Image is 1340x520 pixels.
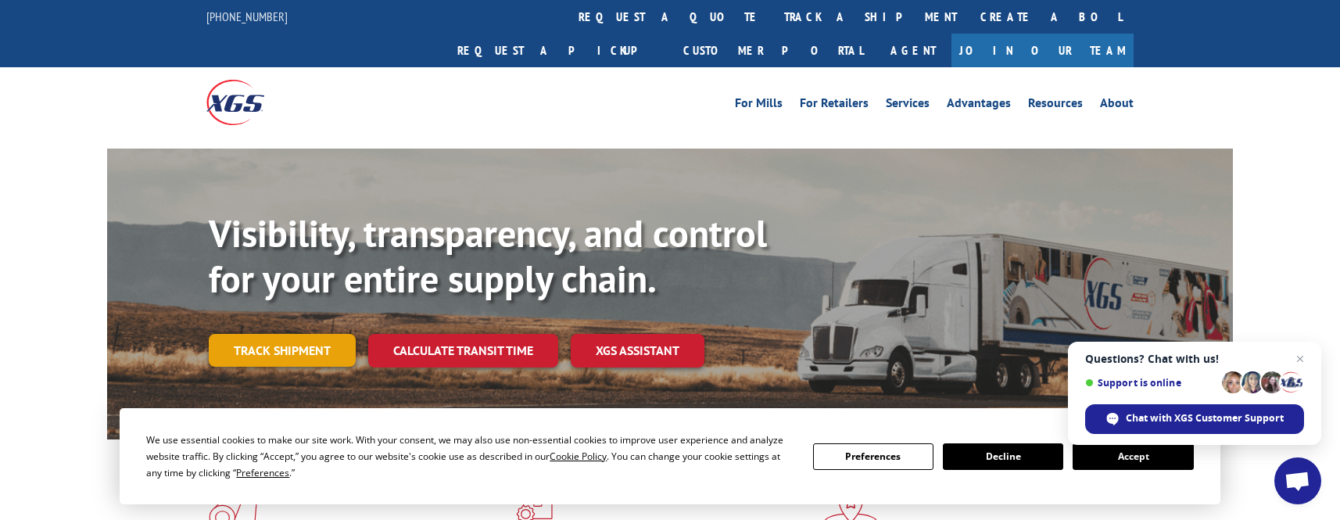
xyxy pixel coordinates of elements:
span: Questions? Chat with us! [1085,353,1304,365]
a: For Retailers [800,97,869,114]
div: Cookie Consent Prompt [120,408,1220,504]
a: Track shipment [209,334,356,367]
a: [PHONE_NUMBER] [206,9,288,24]
a: About [1100,97,1134,114]
button: Preferences [813,443,933,470]
a: Resources [1028,97,1083,114]
div: Open chat [1274,457,1321,504]
span: Preferences [236,466,289,479]
a: Services [886,97,930,114]
div: We use essential cookies to make our site work. With your consent, we may also use non-essential ... [146,432,794,481]
a: XGS ASSISTANT [571,334,704,368]
a: Join Our Team [951,34,1134,67]
a: Request a pickup [446,34,672,67]
a: Customer Portal [672,34,875,67]
a: Calculate transit time [368,334,558,368]
a: For Mills [735,97,783,114]
span: Chat with XGS Customer Support [1126,411,1284,425]
a: Agent [875,34,951,67]
button: Accept [1073,443,1193,470]
div: Chat with XGS Customer Support [1085,404,1304,434]
button: Decline [943,443,1063,470]
span: Close chat [1291,350,1310,368]
span: Support is online [1085,377,1216,389]
b: Visibility, transparency, and control for your entire supply chain. [209,209,767,303]
a: Advantages [947,97,1011,114]
span: Cookie Policy [550,450,607,463]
